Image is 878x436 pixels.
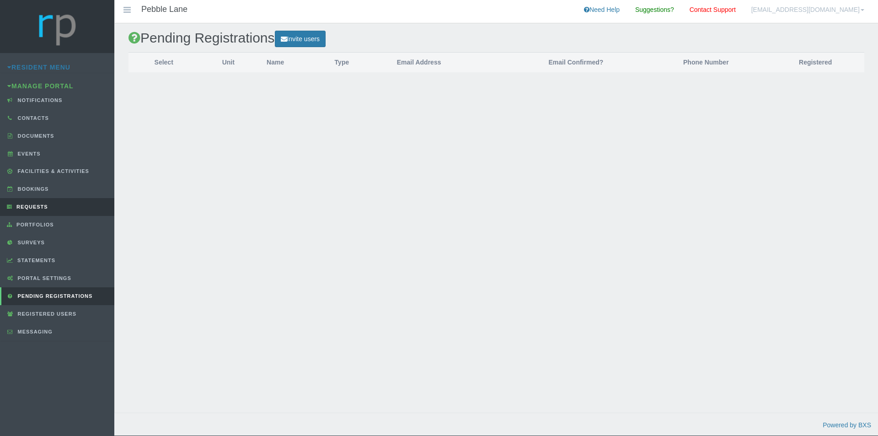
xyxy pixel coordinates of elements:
[16,151,41,156] span: Events
[645,53,766,72] th: Phone Number
[16,311,76,317] span: Registered Users
[388,53,507,72] th: Email Address
[199,53,257,72] th: Unit
[766,53,864,72] th: Registered
[14,204,48,210] span: Requests
[16,168,89,174] span: Facilities & Activities
[141,5,187,14] h4: Pebble Lane
[16,293,93,299] span: Pending Registrations
[128,30,864,47] h2: Pending Registrations
[7,64,70,71] a: Resident Menu
[823,421,871,429] a: Powered by BXS
[16,275,71,281] span: Portal Settings
[7,82,74,90] a: Manage Portal
[16,115,49,121] span: Contacts
[16,240,45,245] span: Surveys
[14,222,54,227] span: Portfolios
[128,53,199,72] th: Select
[16,329,53,334] span: Messaging
[16,133,54,139] span: Documents
[15,258,55,263] span: Statements
[16,186,49,192] span: Bookings
[275,31,326,48] a: Invite users
[257,53,325,72] th: Name
[326,53,388,72] th: Type
[16,97,63,103] span: Notifications
[507,53,646,72] th: Email Confirmed?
